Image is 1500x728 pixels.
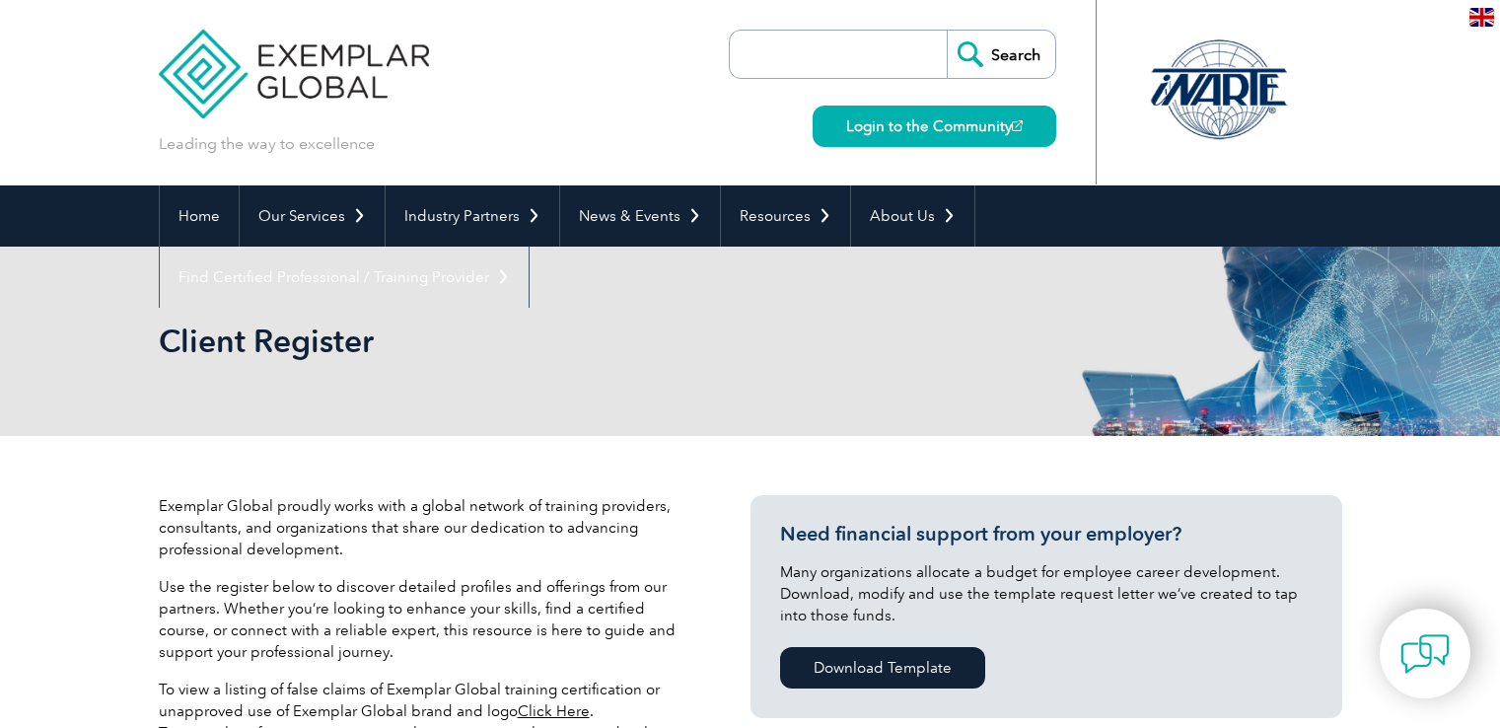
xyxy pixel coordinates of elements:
[1012,120,1023,131] img: open_square.png
[240,185,385,247] a: Our Services
[386,185,559,247] a: Industry Partners
[780,561,1313,626] p: Many organizations allocate a budget for employee career development. Download, modify and use th...
[1469,8,1494,27] img: en
[159,576,691,663] p: Use the register below to discover detailed profiles and offerings from our partners. Whether you...
[560,185,720,247] a: News & Events
[518,702,590,720] a: Click Here
[947,31,1055,78] input: Search
[159,133,375,155] p: Leading the way to excellence
[160,185,239,247] a: Home
[159,326,987,357] h2: Client Register
[780,522,1313,546] h3: Need financial support from your employer?
[851,185,974,247] a: About Us
[159,495,691,560] p: Exemplar Global proudly works with a global network of training providers, consultants, and organ...
[160,247,529,308] a: Find Certified Professional / Training Provider
[721,185,850,247] a: Resources
[1400,629,1450,679] img: contact-chat.png
[813,106,1056,147] a: Login to the Community
[780,647,985,689] a: Download Template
